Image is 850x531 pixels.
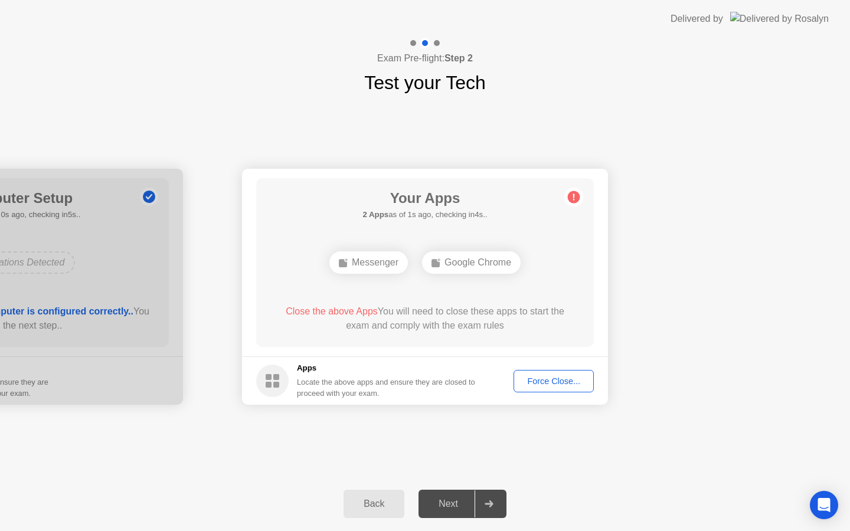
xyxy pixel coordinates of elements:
[518,376,590,386] div: Force Close...
[377,51,473,65] h4: Exam Pre-flight:
[362,188,487,209] h1: Your Apps
[273,304,577,333] div: You will need to close these apps to start the exam and comply with the exam rules
[422,251,521,274] div: Google Chrome
[362,209,487,221] h5: as of 1s ago, checking in4s..
[671,12,723,26] div: Delivered by
[297,362,476,374] h5: Apps
[444,53,473,63] b: Step 2
[364,68,486,97] h1: Test your Tech
[422,499,475,509] div: Next
[344,490,404,518] button: Back
[347,499,401,509] div: Back
[730,12,829,25] img: Delivered by Rosalyn
[286,306,378,316] span: Close the above Apps
[329,251,408,274] div: Messenger
[297,376,476,399] div: Locate the above apps and ensure they are closed to proceed with your exam.
[362,210,388,219] b: 2 Apps
[810,491,838,519] div: Open Intercom Messenger
[514,370,594,392] button: Force Close...
[419,490,506,518] button: Next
